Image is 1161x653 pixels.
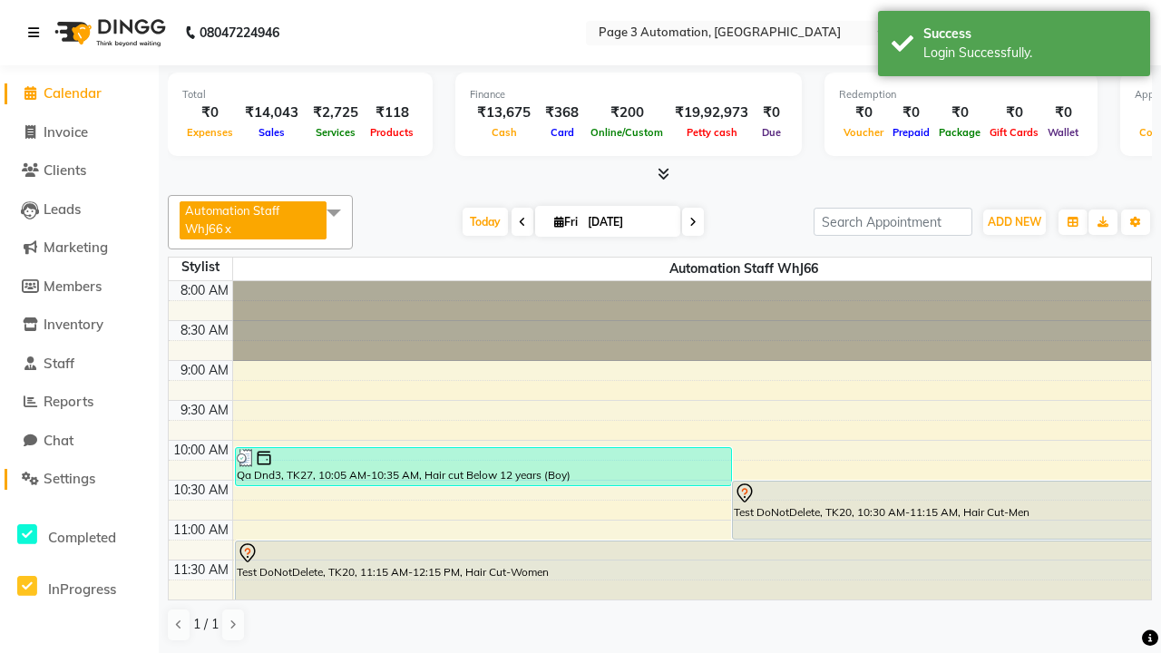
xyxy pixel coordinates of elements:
[5,315,154,336] a: Inventory
[182,126,238,139] span: Expenses
[44,200,81,218] span: Leads
[756,102,787,123] div: ₹0
[888,102,934,123] div: ₹0
[48,580,116,598] span: InProgress
[177,321,232,340] div: 8:30 AM
[923,44,1137,63] div: Login Successfully.
[839,102,888,123] div: ₹0
[985,102,1043,123] div: ₹0
[1043,102,1083,123] div: ₹0
[983,210,1046,235] button: ADD NEW
[169,258,232,277] div: Stylist
[5,238,154,258] a: Marketing
[934,102,985,123] div: ₹0
[44,316,103,333] span: Inventory
[185,203,279,236] span: Automation Staff WhJ66
[463,208,508,236] span: Today
[839,87,1083,102] div: Redemption
[550,215,582,229] span: Fri
[254,126,289,139] span: Sales
[44,123,88,141] span: Invoice
[839,126,888,139] span: Voucher
[44,84,102,102] span: Calendar
[193,615,219,634] span: 1 / 1
[170,521,232,540] div: 11:00 AM
[985,126,1043,139] span: Gift Cards
[5,354,154,375] a: Staff
[470,87,787,102] div: Finance
[366,126,418,139] span: Products
[934,126,985,139] span: Package
[44,355,74,372] span: Staff
[586,102,668,123] div: ₹200
[546,126,579,139] span: Card
[5,431,154,452] a: Chat
[366,102,418,123] div: ₹118
[487,126,522,139] span: Cash
[236,448,732,485] div: Qa Dnd3, TK27, 10:05 AM-10:35 AM, Hair cut Below 12 years (Boy)
[5,469,154,490] a: Settings
[5,83,154,104] a: Calendar
[582,209,673,236] input: 2025-10-03
[5,200,154,220] a: Leads
[538,102,586,123] div: ₹368
[5,392,154,413] a: Reports
[682,126,742,139] span: Petty cash
[170,441,232,460] div: 10:00 AM
[46,7,171,58] img: logo
[586,126,668,139] span: Online/Custom
[238,102,306,123] div: ₹14,043
[182,102,238,123] div: ₹0
[44,161,86,179] span: Clients
[44,393,93,410] span: Reports
[44,432,73,449] span: Chat
[200,7,279,58] b: 08047224946
[5,161,154,181] a: Clients
[988,215,1041,229] span: ADD NEW
[177,281,232,300] div: 8:00 AM
[1043,126,1083,139] span: Wallet
[44,239,108,256] span: Marketing
[814,208,972,236] input: Search Appointment
[170,481,232,500] div: 10:30 AM
[177,401,232,420] div: 9:30 AM
[5,122,154,143] a: Invoice
[757,126,785,139] span: Due
[311,126,360,139] span: Services
[668,102,756,123] div: ₹19,92,973
[888,126,934,139] span: Prepaid
[170,560,232,580] div: 11:30 AM
[5,277,154,297] a: Members
[48,529,116,546] span: Completed
[223,221,231,236] a: x
[44,278,102,295] span: Members
[923,24,1137,44] div: Success
[44,470,95,487] span: Settings
[470,102,538,123] div: ₹13,675
[177,361,232,380] div: 9:00 AM
[306,102,366,123] div: ₹2,725
[182,87,418,102] div: Total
